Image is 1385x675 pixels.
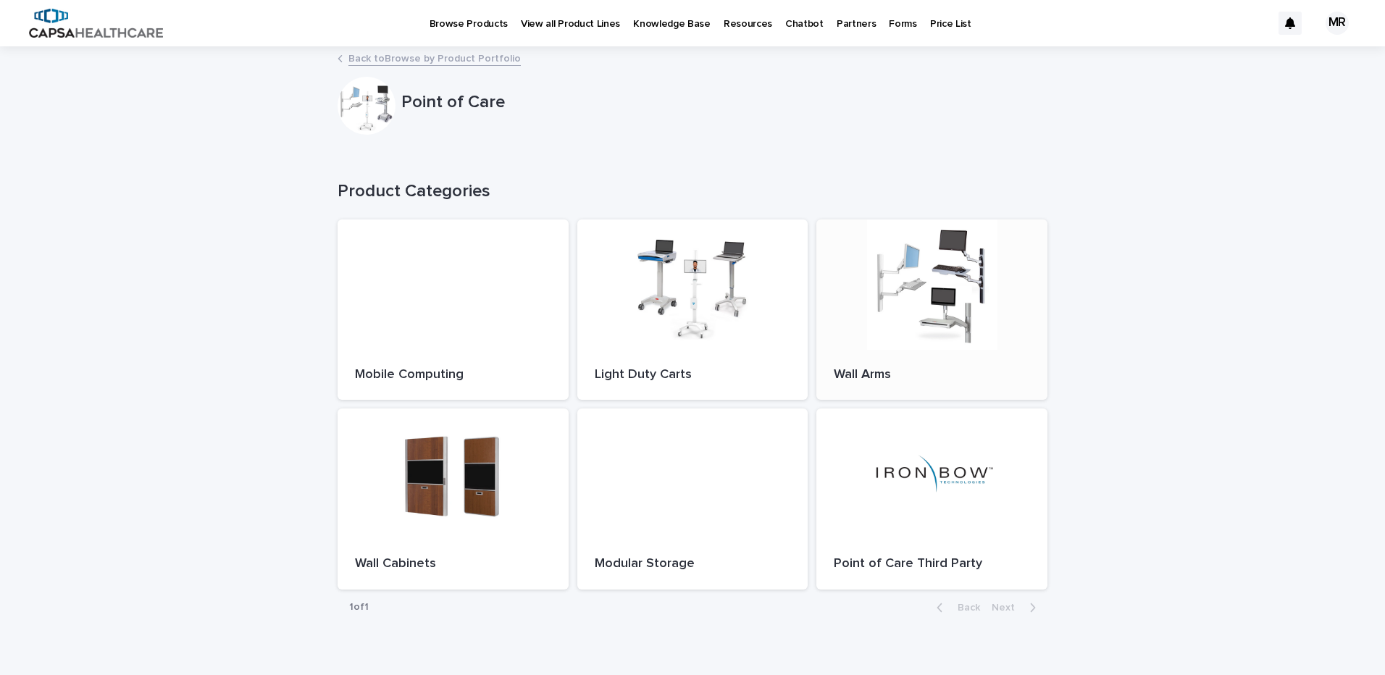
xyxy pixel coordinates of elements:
a: Back toBrowse by Product Portfolio [348,49,521,66]
span: Back [949,603,980,613]
p: Mobile Computing [355,367,551,383]
div: MR [1326,12,1349,35]
a: Light Duty Carts [577,219,808,401]
p: Modular Storage [595,556,791,572]
p: 1 of 1 [338,590,380,625]
p: Wall Arms [834,367,1030,383]
a: Mobile Computing [338,219,569,401]
button: Next [986,601,1047,614]
a: Modular Storage [577,408,808,590]
img: B5p4sRfuTuC72oLToeu7 [29,9,163,38]
p: Wall Cabinets [355,556,551,572]
button: Back [925,601,986,614]
p: Point of Care Third Party [834,556,1030,572]
p: Point of Care [401,92,1042,113]
span: Next [992,603,1024,613]
a: Wall Cabinets [338,408,569,590]
h1: Product Categories [338,181,1047,202]
a: Point of Care Third Party [816,408,1047,590]
a: Wall Arms [816,219,1047,401]
p: Light Duty Carts [595,367,791,383]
